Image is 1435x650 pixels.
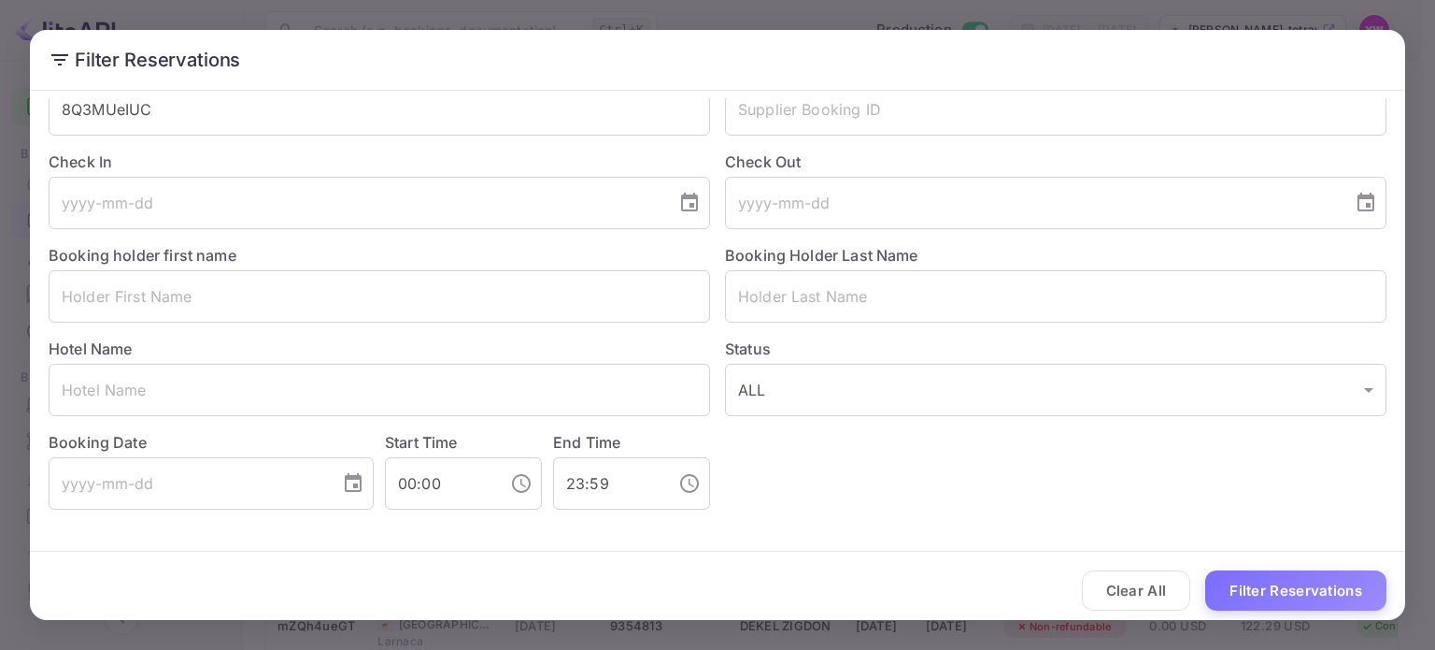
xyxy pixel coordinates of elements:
input: yyyy-mm-dd [49,177,663,229]
input: Holder Last Name [725,270,1386,323]
label: Booking Holder Last Name [725,246,918,265]
button: Filter Reservations [1205,571,1386,611]
input: yyyy-mm-dd [49,457,327,510]
input: Booking ID [49,83,710,136]
div: ALL [725,364,1386,416]
button: Clear All [1082,571,1191,611]
label: Hotel Name [49,339,133,358]
label: End Time [553,433,620,452]
button: Choose time, selected time is 12:00 AM [503,465,540,502]
input: hh:mm [385,457,495,510]
label: Start Time [385,433,458,452]
label: Status [725,338,1386,360]
label: Check In [49,151,710,173]
button: Choose date [334,465,372,502]
input: Supplier Booking ID [725,83,1386,136]
input: Holder First Name [49,270,710,323]
button: Choose date [1347,184,1385,222]
label: Booking holder first name [49,246,236,265]
input: Hotel Name [49,364,710,416]
button: Choose time, selected time is 11:59 PM [671,465,708,502]
label: Check Out [725,151,1386,173]
input: yyyy-mm-dd [725,177,1340,229]
label: Booking Date [49,431,374,454]
button: Choose date [671,184,708,222]
input: hh:mm [553,457,663,510]
h2: Filter Reservations [30,30,1405,90]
